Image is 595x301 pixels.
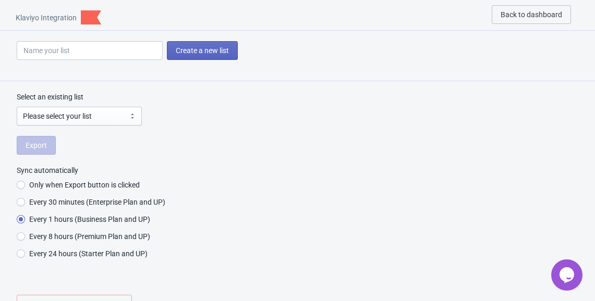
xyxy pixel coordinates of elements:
span: Klaviyo Integration [16,12,77,23]
label: Select an existing list [17,92,83,102]
span: Create a new list [176,46,229,55]
span: Back to dashboard [501,10,562,19]
span: Every 1 hours (Business Plan and UP) [29,214,150,224]
span: Every 30 minutes (Enterprise Plan and UP) [29,197,165,207]
input: Name your list [17,41,163,60]
img: klaviyo.png [81,10,101,24]
iframe: chat widget [551,259,585,291]
span: Every 24 hours (Starter Plan and UP) [29,248,148,259]
legend: Sync automatically [17,165,78,175]
button: Back to dashboard [492,5,571,24]
span: Only when Export button is clicked [29,180,140,190]
span: Every 8 hours (Premium Plan and UP) [29,231,150,242]
button: Create a new list [167,41,238,60]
